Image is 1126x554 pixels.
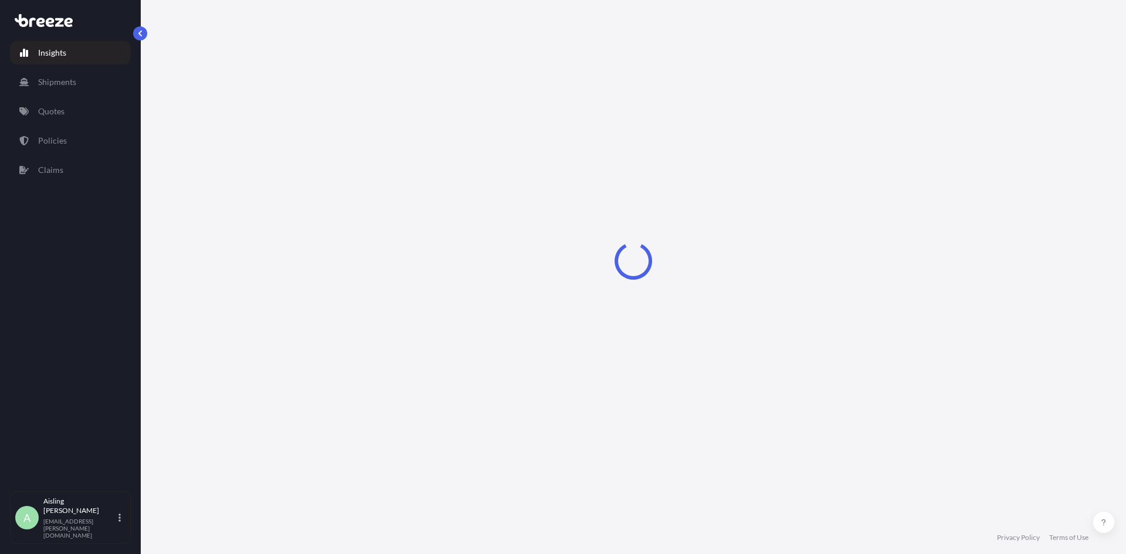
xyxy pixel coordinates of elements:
p: Policies [38,135,67,147]
p: Shipments [38,76,76,88]
span: A [23,512,30,524]
a: Insights [10,41,131,64]
a: Terms of Use [1049,533,1088,542]
a: Policies [10,129,131,152]
a: Privacy Policy [997,533,1040,542]
p: Quotes [38,106,65,117]
a: Quotes [10,100,131,123]
a: Shipments [10,70,131,94]
p: Aisling [PERSON_NAME] [43,497,116,515]
p: Claims [38,164,63,176]
a: Claims [10,158,131,182]
p: [EMAIL_ADDRESS][PERSON_NAME][DOMAIN_NAME] [43,518,116,539]
p: Insights [38,47,66,59]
